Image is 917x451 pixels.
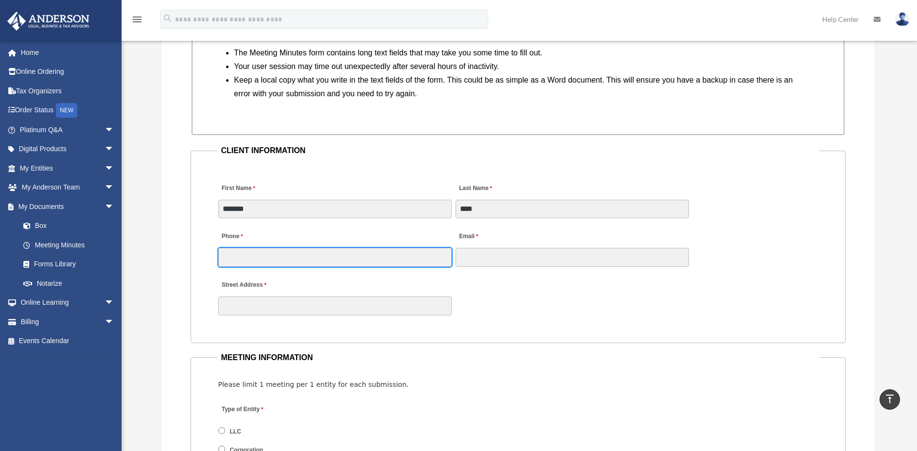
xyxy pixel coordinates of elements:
span: Please limit 1 meeting per 1 entity for each submission. [218,381,409,388]
i: vertical_align_top [884,393,896,405]
a: My Entitiesarrow_drop_down [7,158,129,178]
a: menu [131,17,143,25]
legend: MEETING INFORMATION [217,351,819,364]
a: Tax Organizers [7,81,129,101]
a: Meeting Minutes [14,235,124,255]
img: Anderson Advisors Platinum Portal [4,12,92,31]
label: Email [456,230,480,243]
a: My Documentsarrow_drop_down [7,197,129,216]
a: vertical_align_top [880,389,900,410]
label: LLC [227,427,245,436]
label: Street Address [218,279,311,292]
li: The Meeting Minutes form contains long text fields that may take you some time to fill out. [234,46,810,60]
label: Last Name [456,182,494,195]
span: arrow_drop_down [105,293,124,313]
legend: CLIENT INFORMATION [217,144,819,157]
a: Box [14,216,129,236]
span: arrow_drop_down [105,197,124,217]
a: Online Ordering [7,62,129,82]
div: NEW [56,103,77,118]
li: Keep a local copy what you write in the text fields of the form. This could be as simple as a Wor... [234,73,810,101]
img: User Pic [895,12,910,26]
a: Platinum Q&Aarrow_drop_down [7,120,129,139]
i: menu [131,14,143,25]
label: First Name [218,182,258,195]
li: Your user session may time out unexpectedly after several hours of inactivity. [234,60,810,73]
label: Phone [218,230,246,243]
span: arrow_drop_down [105,178,124,198]
span: arrow_drop_down [105,139,124,159]
a: Events Calendar [7,331,129,351]
span: arrow_drop_down [105,312,124,332]
a: Home [7,43,129,62]
a: Order StatusNEW [7,101,129,121]
a: Forms Library [14,255,129,274]
a: Online Learningarrow_drop_down [7,293,129,312]
a: My Anderson Teamarrow_drop_down [7,178,129,197]
a: Billingarrow_drop_down [7,312,129,331]
i: search [162,13,173,24]
label: Type of Entity [218,403,311,416]
span: arrow_drop_down [105,120,124,140]
span: arrow_drop_down [105,158,124,178]
a: Notarize [14,274,129,293]
a: Digital Productsarrow_drop_down [7,139,129,159]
